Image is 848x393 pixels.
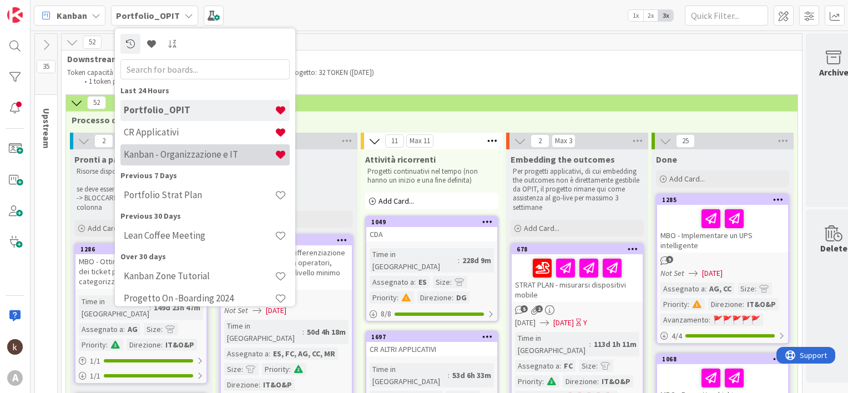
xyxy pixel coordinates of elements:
i: Not Set [660,268,684,278]
div: Assegnato a [515,360,559,372]
div: 50d 4h 18m [304,326,349,338]
div: Assegnato a [79,323,123,335]
p: Risorse disponibili entro 2 mesi [77,167,205,176]
div: 8/8 [366,307,497,321]
span: 52 [87,96,106,109]
span: [DATE] [553,317,574,329]
span: Kanban [57,9,87,22]
div: IT&O&P [163,339,197,351]
div: CR ALTRI APPLICATIVI [366,342,497,356]
span: : [559,360,561,372]
span: : [542,375,544,387]
input: Search for boards... [120,59,290,79]
p: se deve essere inserito un nuovo progetto --> BLOCCARE quelli già presenti in questa colonna [77,185,205,212]
span: Upstream [41,108,52,149]
div: FC [561,360,576,372]
div: Max 11 [410,138,430,144]
h4: CR Applicativi [124,127,275,138]
input: Quick Filter... [685,6,768,26]
span: 11 [385,134,404,148]
div: Priority [660,298,688,310]
div: Assegnato a [370,276,414,288]
div: 1/1 [75,354,206,368]
span: Processo di gestione dei progetti [72,114,784,125]
div: IT&O&P [744,298,779,310]
div: Assegnato a [224,347,269,360]
span: [DATE] [702,268,723,279]
div: Priority [370,291,397,304]
span: : [269,347,270,360]
span: : [397,291,398,304]
div: Size [433,276,450,288]
span: Support [23,2,51,15]
div: Max 3 [555,138,572,144]
span: : [241,363,243,375]
span: Add Card... [669,174,705,184]
span: Attività ricorrenti [365,154,436,165]
h4: Progetto On -Boarding 2024 [124,293,275,304]
div: 1286MBO - Ottimizzazione delle categorie dei ticket per migliorare la categorizzazione e l’analis... [75,244,206,289]
span: Done [656,154,677,165]
div: Delete [820,241,847,255]
div: IT&O&P [599,375,633,387]
span: Downstream [67,53,788,64]
span: [DATE] [515,317,536,329]
span: 52 [83,36,102,49]
b: Portfolio_OPIT [116,10,180,21]
div: 228d 9m [460,254,494,266]
span: 2 [531,134,549,148]
div: 1049 [371,218,497,226]
span: 1 / 1 [90,370,100,382]
p: Per progetti applicativi, di cui embedding the outcomes non è direttamente gestibile da OPIT, il ... [513,167,642,212]
li: 1 token per S - 2 token per M - 3 token per L - 4 token per XL [78,77,785,86]
span: 1 / 1 [90,355,100,367]
div: Size [224,363,241,375]
div: AG [125,323,140,335]
div: Time in [GEOGRAPHIC_DATA] [370,248,458,273]
div: Assegnato a [660,283,705,295]
div: Priority [262,363,289,375]
div: Last 24 Hours [120,85,290,97]
span: : [161,339,163,351]
span: 35 [37,60,55,73]
span: : [302,326,304,338]
div: Size [144,323,161,335]
span: : [755,283,756,295]
div: DG [453,291,470,304]
img: Visit kanbanzone.com [7,7,23,23]
div: ES, FC, AG, CC, MR [270,347,338,360]
h4: Lean Coffee Meeting [124,230,275,241]
span: 4 / 4 [672,330,682,342]
h4: Portfolio Strat Plan [124,190,275,201]
span: 2 [94,134,113,148]
div: 1286 [75,244,206,254]
div: Avanzamento [660,314,709,326]
div: 1285MBO - Implementare un UPS intelligente [657,195,788,253]
div: MBO - Implementare un UPS intelligente [657,205,788,253]
div: Y [583,317,587,329]
div: Size [579,360,596,372]
div: ES [416,276,430,288]
div: 1286 [80,245,206,253]
div: 149d 23h 47m [151,301,203,314]
p: Token capacità produttiva massima assegnata in base alla dimensione di progetto: 32 TOKEN ([DATE]) [67,68,784,77]
div: 1285 [662,196,788,204]
img: kh [7,339,23,355]
span: : [123,323,125,335]
span: : [709,314,710,326]
span: Add Card... [88,223,123,233]
div: STRAT PLAN - misurarsi dispositivi mobile [512,254,643,302]
div: IT&O&P [260,379,295,391]
div: 1697CR ALTRI APPLICATIVI [366,332,497,356]
span: : [106,339,108,351]
div: Direzione [417,291,452,304]
div: 53d 6h 33m [450,369,494,381]
div: 1/1 [75,369,206,383]
p: Progetti continuativi nel tempo (non hanno un inizio e una fine definita) [367,167,496,185]
span: 25 [676,134,695,148]
div: 113d 1h 11m [591,338,639,350]
div: Time in [GEOGRAPHIC_DATA] [370,363,448,387]
span: : [705,283,706,295]
div: Direzione [708,298,743,310]
span: : [596,360,598,372]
